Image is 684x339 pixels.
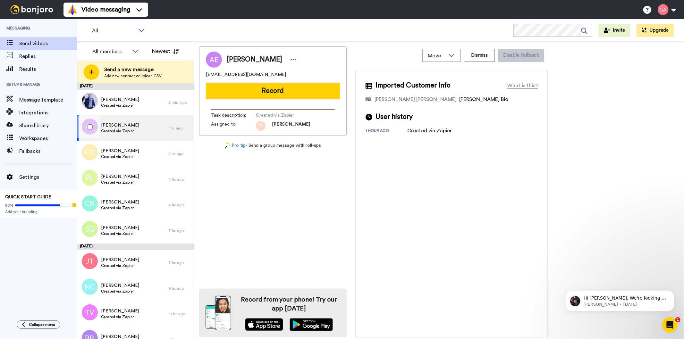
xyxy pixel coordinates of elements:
img: tv.png [82,304,98,320]
span: Results [19,65,77,73]
img: appstore [245,318,283,331]
button: Disable fallback [498,49,544,62]
img: sf.png [256,121,266,131]
div: All members [92,48,129,55]
a: Pro tip [225,142,246,149]
img: ko.png [82,144,98,160]
span: Workspaces [19,135,77,142]
span: [PERSON_NAME] [101,282,139,289]
div: [DATE] [77,83,194,90]
span: 80% [5,203,13,208]
button: Dismiss [464,49,495,62]
span: Message template [19,96,77,104]
div: 10 hr. ago [168,311,191,317]
button: Upgrade [637,24,674,37]
span: Imported Customer Info [376,81,451,90]
span: Created via Zapier [101,205,139,211]
span: [PERSON_NAME] [101,122,139,128]
span: [PERSON_NAME] [101,308,139,314]
span: Move [428,52,445,60]
span: Video messaging [81,5,130,14]
div: [DATE] [77,244,194,250]
span: QUICK START GUIDE [5,195,51,199]
span: Collapse menu [29,322,55,327]
span: [PERSON_NAME] [272,121,310,131]
span: [PERSON_NAME] [101,257,139,263]
span: [PERSON_NAME] [101,148,139,154]
span: Created via Zapier [101,231,139,236]
span: [PERSON_NAME] [101,173,139,180]
span: Created via Zapier [256,112,317,119]
span: [PERSON_NAME] [101,96,139,103]
img: download [206,296,231,330]
span: Add your branding [5,209,72,214]
button: Invite [599,24,630,37]
button: Record [206,83,340,99]
span: Send videos [19,40,77,47]
div: 7 hr. ago [168,260,191,265]
img: Image of Amy Erickson [206,52,222,68]
span: Settings [19,173,77,181]
img: cr.png [82,195,98,211]
iframe: Intercom live chat [662,317,678,333]
img: bj-logo-header-white.svg [8,5,56,14]
div: 4 hr. ago [168,203,191,208]
div: 9 hr. ago [168,286,191,291]
img: pl.png [82,170,98,186]
span: Integrations [19,109,77,117]
div: What is this? [507,82,538,89]
div: 1 hr. ago [168,126,191,131]
span: [PERSON_NAME] [101,199,139,205]
div: 2 min. ago [168,100,191,105]
div: Created via Zapier [407,127,452,135]
span: All [92,27,135,35]
h4: Record from your phone! Try our app [DATE] [238,295,340,313]
span: Fallbacks [19,147,77,155]
img: sg.png [82,221,98,237]
img: playstore [290,318,333,331]
span: Replies [19,53,77,60]
div: [PERSON_NAME] [PERSON_NAME] [375,95,457,103]
div: 7 hr. ago [168,228,191,233]
span: Task description : [211,112,256,119]
img: magic-wand.svg [225,142,231,149]
button: Newest [147,45,184,58]
div: 2 hr. ago [168,151,191,156]
span: [PERSON_NAME] [101,225,139,231]
span: Send a new message [104,66,162,73]
span: Created via Zapier [101,263,139,268]
div: 1 hour ago [366,128,407,135]
img: nc.png [82,279,98,295]
span: Created via Zapier [101,154,139,159]
span: [PERSON_NAME] Bio [459,97,508,102]
span: 1 [675,317,680,322]
img: jt.png [82,253,98,269]
button: Collapse menu [17,320,60,329]
div: Tooltip anchor [71,202,77,208]
span: Created via Zapier [101,128,139,134]
span: Assigned to: [211,121,256,131]
div: 4 hr. ago [168,177,191,182]
span: Created via Zapier [101,314,139,319]
span: Created via Zapier [101,180,139,185]
iframe: Intercom notifications message [556,277,684,322]
span: [PERSON_NAME] [227,55,282,64]
span: Share library [19,122,77,129]
span: Add new contact or upload CSV [104,73,162,79]
div: - Send a group message with roll-ups [199,142,347,149]
span: User history [376,112,413,122]
span: Created via Zapier [101,289,139,294]
img: vm-color.svg [67,4,78,15]
span: Created via Zapier [101,103,139,108]
span: [EMAIL_ADDRESS][DOMAIN_NAME] [206,71,286,78]
img: f8bce88f-ec79-4610-ac78-c1f90fec07be.jpg [82,93,98,109]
